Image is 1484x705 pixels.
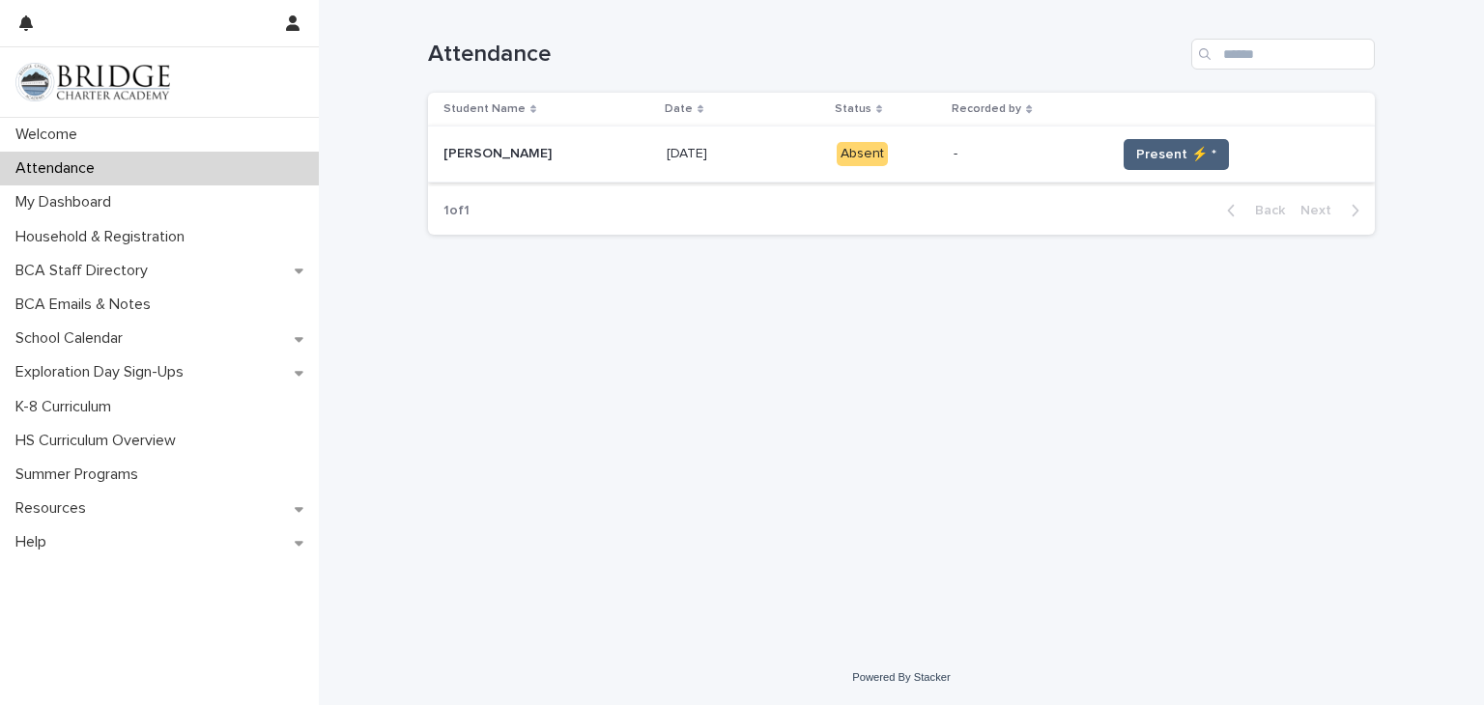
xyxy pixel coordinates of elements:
p: 1 of 1 [428,187,485,235]
button: Back [1212,202,1293,219]
button: Next [1293,202,1375,219]
p: Exploration Day Sign-Ups [8,363,199,381]
p: BCA Staff Directory [8,262,163,280]
p: - [954,146,1100,162]
span: Next [1300,204,1343,217]
p: Status [835,99,871,120]
p: Welcome [8,126,93,144]
span: Back [1243,204,1285,217]
div: Absent [837,142,888,166]
input: Search [1191,39,1375,70]
p: BCA Emails & Notes [8,296,166,314]
p: K-8 Curriculum [8,398,127,416]
p: Attendance [8,159,110,178]
h1: Attendance [428,41,1184,69]
p: Household & Registration [8,228,200,246]
tr: [PERSON_NAME][PERSON_NAME] [DATE][DATE] Absent-Present ⚡ * [428,127,1375,183]
button: Present ⚡ * [1124,139,1229,170]
img: V1C1m3IdTEidaUdm9Hs0 [15,63,170,101]
span: Present ⚡ * [1136,145,1216,164]
a: Powered By Stacker [852,671,950,683]
p: Help [8,533,62,551]
p: Summer Programs [8,465,154,484]
p: HS Curriculum Overview [8,432,191,450]
p: [PERSON_NAME] [443,142,556,162]
p: [DATE] [667,142,711,162]
p: School Calendar [8,329,138,348]
p: Student Name [443,99,526,120]
p: My Dashboard [8,193,127,211]
p: Date [665,99,693,120]
p: Resources [8,499,101,518]
p: Recorded by [952,99,1021,120]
